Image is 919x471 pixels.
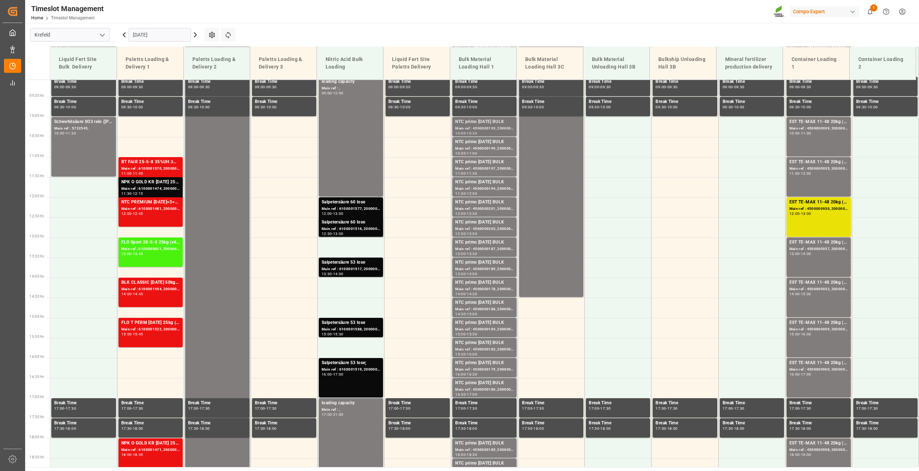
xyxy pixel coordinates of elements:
span: 12:00 Hr [29,194,44,198]
div: Break Time [723,98,781,105]
div: 09:00 [789,85,800,89]
div: - [332,373,333,376]
div: 11:00 [467,152,477,155]
div: Main ref : 4500000197, 2000000032 [455,166,514,172]
div: - [466,373,467,376]
div: - [799,85,801,89]
div: Break Time [656,98,714,105]
div: NTC primo [DATE] BULK [455,339,514,347]
div: 09:00 [723,85,733,89]
div: - [198,85,199,89]
span: 1 [870,4,877,11]
div: - [466,172,467,175]
div: 09:30 [868,85,878,89]
div: 10:00 [54,132,65,135]
div: - [131,252,132,255]
div: 11:45 [133,172,143,175]
div: 09:00 [589,85,599,89]
div: - [399,105,400,109]
div: - [265,105,266,109]
div: NTC primo [DATE] BULK [455,199,514,206]
div: Break Time [589,98,647,105]
div: 09:00 [255,85,265,89]
div: - [599,105,600,109]
div: - [131,105,132,109]
div: 09:30 [723,105,733,109]
div: 16:00 [455,373,466,376]
div: Paletts Loading & Delivery 1 [123,53,178,74]
div: Container Loading 2 [855,53,910,74]
div: - [466,252,467,255]
div: Break Time [723,78,781,85]
div: NTC primo [DATE] BULK [455,279,514,286]
div: 10:00 [455,132,466,135]
div: Main ref : 5732545, [54,126,113,132]
div: 10:00 [533,105,544,109]
div: 13:30 [455,272,466,275]
div: - [332,333,333,336]
div: 09:30 [467,85,477,89]
div: 15:30 [333,333,344,336]
div: Main ref : 4500000187, 2000000017 [455,246,514,252]
div: Break Time [54,78,113,85]
div: 11:30 [455,192,466,195]
div: Liquid Fert Site Bulk Delivery [56,53,111,74]
div: - [867,85,868,89]
button: open menu [97,29,107,41]
div: - [332,232,333,235]
span: 10:00 Hr [29,114,44,118]
div: Main ref : 4500000189, 2000000017 [455,266,514,272]
div: 15:00 [801,292,811,296]
span: 13:30 Hr [29,254,44,258]
div: 15:30 [455,353,466,356]
div: Main ref : 4500000184, 2000000017 [455,326,514,333]
div: 09:00 [656,85,666,89]
div: Break Time [455,78,514,85]
div: NTC primo [DATE] BULK [455,319,514,326]
span: 16:00 Hr [29,355,44,359]
div: 11:30 [121,192,132,195]
div: - [65,85,66,89]
div: Break Time [121,78,180,85]
div: 09:30 [188,105,199,109]
div: - [131,172,132,175]
div: 16:00 [322,373,332,376]
div: BLK CLASSIC [DATE] 50kg(x21)D,EN,PL,FNLRFU KR NEW 15-5-8 15kg (x60) DE,AT;FLO T NK 14-0-19 25kg (... [121,279,180,286]
div: 13:00 [333,232,344,235]
button: Compo Expert [790,5,862,18]
div: 09:30 [856,105,867,109]
div: 11:00 [789,172,800,175]
div: NTC primo [DATE] BULK [455,259,514,266]
div: 11:00 [801,132,811,135]
div: Break Time [522,98,580,105]
div: - [65,105,66,109]
div: 17:00 [333,373,344,376]
div: - [466,85,467,89]
div: 11:00 [455,172,466,175]
div: 12:00 [789,212,800,215]
div: 10:00 [266,105,277,109]
div: 12:30 [322,232,332,235]
div: 14:00 [467,272,477,275]
div: 09:00 [522,85,532,89]
div: - [466,292,467,296]
div: Main ref : 4500000183, 2000000017 [455,347,514,353]
div: Salpetersäure 60 lose [322,219,380,226]
span: 10:30 Hr [29,134,44,138]
div: Break Time [455,98,514,105]
div: 10:00 [66,105,76,109]
div: Main ref : 6100001481, 2000001291; [121,206,180,212]
div: 15:00 [322,333,332,336]
span: 13:00 Hr [29,234,44,238]
div: 14:30 [455,312,466,316]
div: 09:00 [54,85,65,89]
div: 10:00 [133,105,143,109]
div: 09:00 [322,91,332,95]
span: 14:00 Hr [29,274,44,278]
div: 10:30 [455,152,466,155]
button: show 1 new notifications [862,4,878,20]
div: 10:00 [200,105,210,109]
div: Timeslot Management [31,3,104,14]
div: - [131,333,132,336]
div: Break Time [255,78,313,85]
